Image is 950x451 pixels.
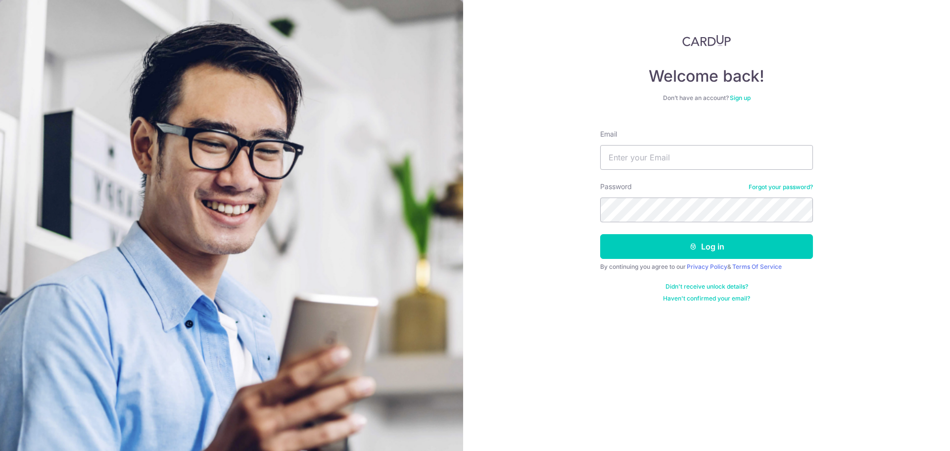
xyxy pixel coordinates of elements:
[600,66,813,86] h4: Welcome back!
[600,145,813,170] input: Enter your Email
[600,94,813,102] div: Don’t have an account?
[663,295,750,302] a: Haven't confirmed your email?
[600,182,632,192] label: Password
[732,263,782,270] a: Terms Of Service
[749,183,813,191] a: Forgot your password?
[730,94,751,101] a: Sign up
[682,35,731,47] img: CardUp Logo
[600,129,617,139] label: Email
[665,283,748,291] a: Didn't receive unlock details?
[687,263,727,270] a: Privacy Policy
[600,263,813,271] div: By continuing you agree to our &
[600,234,813,259] button: Log in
